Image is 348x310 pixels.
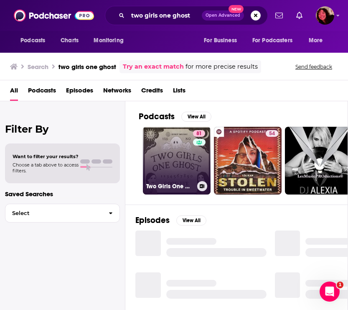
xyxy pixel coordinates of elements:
h2: Podcasts [139,111,175,122]
button: View All [181,112,211,122]
button: open menu [247,33,305,49]
button: open menu [198,33,247,49]
span: Logged in as Kathryn-Musilek [316,6,334,25]
button: open menu [303,33,333,49]
span: 1 [337,282,343,288]
h3: Two Girls One Ghost [146,183,194,190]
a: All [10,84,18,101]
img: User Profile [316,6,334,25]
a: PodcastsView All [139,111,211,122]
a: 54 [214,127,282,195]
a: Show notifications dropdown [293,8,306,23]
img: Podchaser - Follow, Share and Rate Podcasts [14,8,94,23]
button: open menu [88,33,134,49]
a: Show notifications dropdown [272,8,286,23]
button: View All [176,215,206,225]
p: Saved Searches [5,190,120,198]
h3: Search [28,63,48,71]
span: Choose a tab above to access filters. [13,162,79,174]
a: 81 [193,130,205,137]
h2: Episodes [135,215,170,225]
span: 81 [196,130,202,138]
a: 54 [266,130,278,137]
a: 81Two Girls One Ghost [143,127,211,195]
span: More [309,35,323,46]
button: Select [5,204,120,223]
button: Show profile menu [316,6,334,25]
span: Select [5,210,102,216]
a: Lists [173,84,185,101]
span: 54 [269,130,275,138]
span: For Podcasters [252,35,292,46]
a: Podcasts [28,84,56,101]
a: EpisodesView All [135,215,206,225]
button: Send feedback [293,63,335,70]
a: Try an exact match [123,62,184,72]
button: open menu [15,33,56,49]
input: Search podcasts, credits, & more... [128,9,202,22]
div: Search podcasts, credits, & more... [105,6,268,25]
span: Monitoring [94,35,123,46]
span: Podcasts [20,35,45,46]
a: Charts [55,33,84,49]
a: Credits [141,84,163,101]
span: Want to filter your results? [13,154,79,159]
span: For Business [204,35,237,46]
h3: two girls one ghost [58,63,116,71]
iframe: Intercom live chat [320,282,340,302]
h2: Filter By [5,123,120,135]
button: Open AdvancedNew [202,10,244,20]
a: Networks [103,84,131,101]
span: New [229,5,244,13]
span: Charts [61,35,79,46]
a: Episodes [66,84,93,101]
span: Open Advanced [206,13,240,18]
span: for more precise results [185,62,258,72]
